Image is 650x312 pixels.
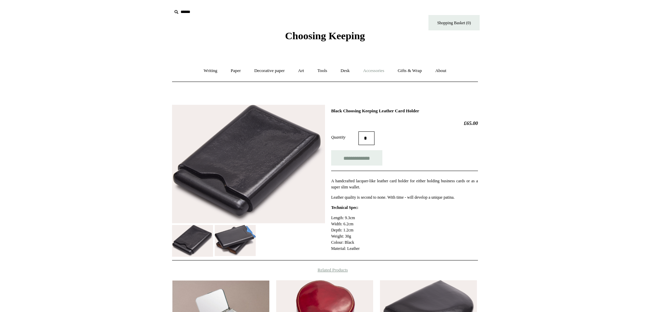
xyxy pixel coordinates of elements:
p: Length: 9.3cm Width: 6.2cm Depth: 1.2cm Weight: 30g Colour: Black Material: Leather [331,215,478,252]
a: Paper [225,62,247,80]
a: Art [292,62,310,80]
h2: £65.00 [331,120,478,126]
p: A handcrafted lacquer-like leather card holder for either holding business cards or as a super sl... [331,178,478,190]
a: Accessories [357,62,391,80]
a: Gifts & Wrap [392,62,428,80]
span: Choosing Keeping [285,30,365,41]
label: Quantity [331,134,358,140]
a: Writing [198,62,224,80]
h4: Related Products [154,267,496,273]
img: Black Choosing Keeping Leather Card Holder [172,105,325,223]
p: Leather quality is second to none. With time - will develop a unique patina. [331,194,478,200]
a: Choosing Keeping [285,36,365,40]
img: Black Choosing Keeping Leather Card Holder [215,225,256,256]
a: Decorative paper [248,62,291,80]
a: Tools [311,62,334,80]
h1: Black Choosing Keeping Leather Card Holder [331,108,478,114]
img: Black Choosing Keeping Leather Card Holder [172,225,213,257]
a: Desk [335,62,356,80]
a: Shopping Basket (0) [428,15,480,30]
strong: Technical Spec: [331,205,358,210]
a: About [429,62,453,80]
